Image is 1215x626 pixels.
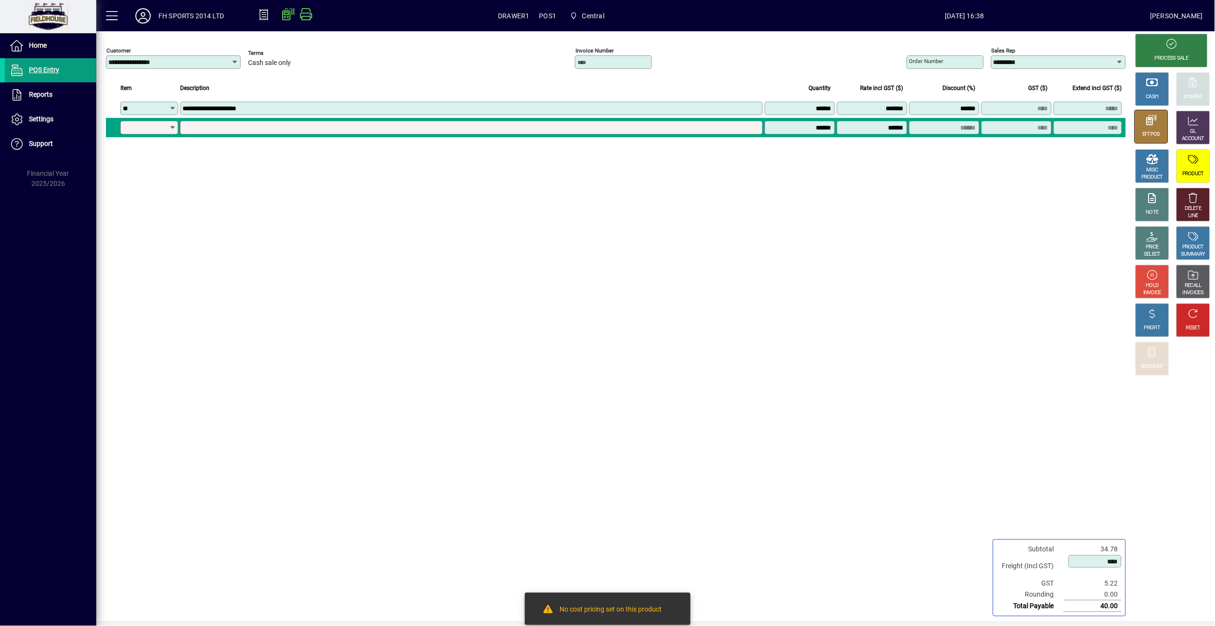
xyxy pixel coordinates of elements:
[1073,83,1122,93] span: Extend incl GST ($)
[1182,170,1204,178] div: PRODUCT
[248,50,306,56] span: Terms
[566,7,608,25] span: Central
[5,83,96,107] a: Reports
[1146,93,1159,101] div: CASH
[1064,544,1122,555] td: 34.78
[5,34,96,58] a: Home
[1146,282,1159,289] div: HOLD
[158,8,224,24] div: FH SPORTS 2014 LTD
[1182,244,1204,251] div: PRODUCT
[29,66,59,74] span: POS Entry
[5,132,96,156] a: Support
[1144,325,1161,332] div: PROFIT
[997,589,1064,600] td: Rounding
[29,41,47,49] span: Home
[575,47,614,54] mat-label: Invoice number
[1143,131,1161,138] div: EFTPOS
[1146,244,1159,251] div: PRICE
[997,555,1064,578] td: Freight (Incl GST)
[1144,251,1161,258] div: SELECT
[1064,589,1122,600] td: 0.00
[1064,578,1122,589] td: 5.22
[909,58,944,65] mat-label: Order number
[1064,600,1122,612] td: 40.00
[582,8,604,24] span: Central
[997,578,1064,589] td: GST
[1189,212,1198,220] div: LINE
[1146,209,1159,216] div: NOTE
[997,544,1064,555] td: Subtotal
[997,600,1064,612] td: Total Payable
[120,83,132,93] span: Item
[1150,8,1203,24] div: [PERSON_NAME]
[539,8,557,24] span: POS1
[29,91,52,98] span: Reports
[1029,83,1048,93] span: GST ($)
[779,8,1150,24] span: [DATE] 16:38
[1141,363,1164,370] div: DISCOUNT
[1181,251,1205,258] div: SUMMARY
[180,83,209,93] span: Description
[992,47,1016,54] mat-label: Sales rep
[29,140,53,147] span: Support
[861,83,903,93] span: Rate incl GST ($)
[943,83,976,93] span: Discount (%)
[5,107,96,131] a: Settings
[1185,282,1202,289] div: RECALL
[809,83,831,93] span: Quantity
[1155,55,1189,62] div: PROCESS SALE
[1190,128,1197,135] div: GL
[106,47,131,54] mat-label: Customer
[1185,205,1202,212] div: DELETE
[1183,289,1203,297] div: INVOICES
[248,59,291,67] span: Cash sale only
[1143,289,1161,297] div: INVOICE
[560,604,662,616] div: No cost pricing set on this product
[1182,135,1204,143] div: ACCOUNT
[1147,167,1158,174] div: MISC
[498,8,529,24] span: DRAWER1
[1184,93,1203,101] div: CHARGE
[1141,174,1163,181] div: PRODUCT
[1186,325,1201,332] div: RESET
[128,7,158,25] button: Profile
[29,115,53,123] span: Settings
